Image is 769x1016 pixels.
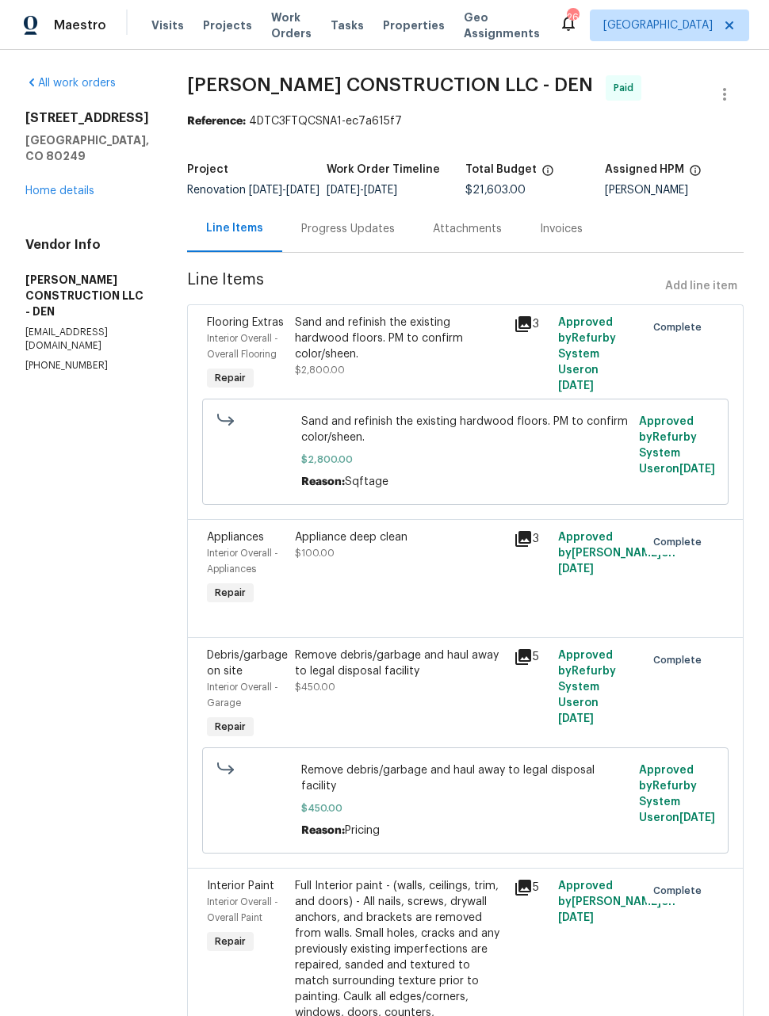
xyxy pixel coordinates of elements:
[331,20,364,31] span: Tasks
[679,464,715,475] span: [DATE]
[541,164,554,185] span: The total cost of line items that have been proposed by Opendoor. This sum includes line items th...
[345,476,388,487] span: Sqftage
[301,800,629,816] span: $450.00
[558,713,594,724] span: [DATE]
[301,221,395,237] div: Progress Updates
[203,17,252,33] span: Projects
[653,534,708,550] span: Complete
[327,185,360,196] span: [DATE]
[614,80,640,96] span: Paid
[301,476,345,487] span: Reason:
[207,532,264,543] span: Appliances
[187,185,319,196] span: Renovation
[295,647,505,679] div: Remove debris/garbage and haul away to legal disposal facility
[639,765,715,823] span: Approved by Refurby System User on
[514,529,548,548] div: 3
[25,272,149,319] h5: [PERSON_NAME] CONSTRUCTION LLC - DEN
[558,880,675,923] span: Approved by [PERSON_NAME] on
[209,719,252,735] span: Repair
[679,812,715,823] span: [DATE]
[558,317,616,392] span: Approved by Refurby System User on
[295,365,345,375] span: $2,800.00
[25,78,116,89] a: All work orders
[364,185,397,196] span: [DATE]
[653,319,708,335] span: Complete
[514,647,548,667] div: 5
[605,164,684,175] h5: Assigned HPM
[295,315,505,362] div: Sand and refinish the existing hardwood floors. PM to confirm color/sheen.
[54,17,106,33] span: Maestro
[301,762,629,794] span: Remove debris/garbage and haul away to legal disposal facility
[209,370,252,386] span: Repair
[514,878,548,897] div: 5
[25,359,149,372] p: [PHONE_NUMBER]
[25,132,149,164] h5: [GEOGRAPHIC_DATA], CO 80249
[639,416,715,475] span: Approved by Refurby System User on
[187,164,228,175] h5: Project
[187,113,744,129] div: 4DTC3FTQCSNA1-ec7a615f7
[207,317,284,328] span: Flooring Extras
[301,825,345,836] span: Reason:
[187,272,659,301] span: Line Items
[653,652,708,668] span: Complete
[295,529,505,545] div: Appliance deep clean
[295,548,335,558] span: $100.00
[301,414,629,445] span: Sand and refinish the existing hardwood floors. PM to confirm color/sheen.
[464,10,540,41] span: Geo Assignments
[209,934,252,949] span: Repair
[653,883,708,899] span: Complete
[249,185,319,196] span: -
[25,185,94,197] a: Home details
[514,315,548,334] div: 3
[249,185,282,196] span: [DATE]
[558,650,616,724] span: Approved by Refurby System User on
[151,17,184,33] span: Visits
[295,682,335,692] span: $450.00
[689,164,702,185] span: The hpm assigned to this work order.
[383,17,445,33] span: Properties
[25,237,149,253] h4: Vendor Info
[345,825,380,836] span: Pricing
[207,334,278,359] span: Interior Overall - Overall Flooring
[207,682,278,708] span: Interior Overall - Garage
[603,17,713,33] span: [GEOGRAPHIC_DATA]
[207,650,288,677] span: Debris/garbage on site
[567,10,578,25] div: 26
[206,220,263,236] div: Line Items
[25,110,149,126] h2: [STREET_ADDRESS]
[187,75,593,94] span: [PERSON_NAME] CONSTRUCTION LLC - DEN
[465,185,526,196] span: $21,603.00
[605,185,744,196] div: [PERSON_NAME]
[558,532,675,575] span: Approved by [PERSON_NAME] on
[286,185,319,196] span: [DATE]
[558,380,594,392] span: [DATE]
[465,164,537,175] h5: Total Budget
[327,164,440,175] h5: Work Order Timeline
[207,548,278,574] span: Interior Overall - Appliances
[301,452,629,468] span: $2,800.00
[327,185,397,196] span: -
[209,585,252,601] span: Repair
[558,563,594,575] span: [DATE]
[558,912,594,923] span: [DATE]
[207,880,274,892] span: Interior Paint
[187,116,246,127] b: Reference:
[540,221,583,237] div: Invoices
[271,10,312,41] span: Work Orders
[207,897,278,922] span: Interior Overall - Overall Paint
[433,221,502,237] div: Attachments
[25,326,149,353] p: [EMAIL_ADDRESS][DOMAIN_NAME]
